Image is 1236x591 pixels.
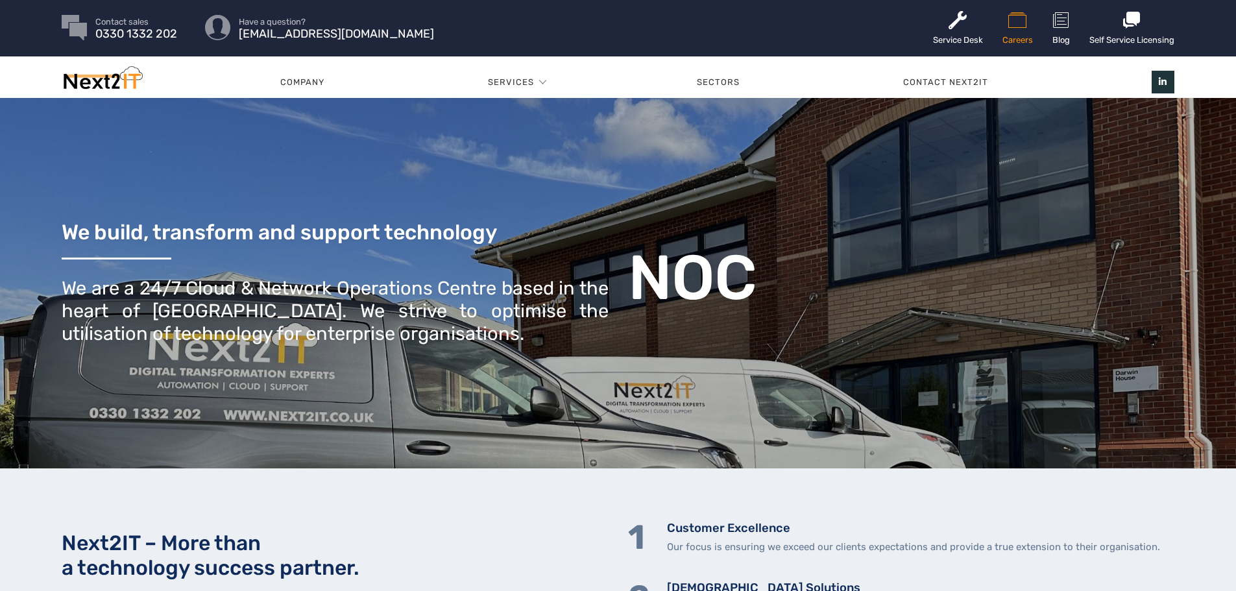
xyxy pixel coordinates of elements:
[628,241,757,315] b: NOC
[239,30,434,38] span: [EMAIL_ADDRESS][DOMAIN_NAME]
[62,66,143,95] img: Next2IT
[667,520,1160,537] h5: Customer Excellence
[62,221,608,244] h3: We build, transform and support technology
[62,277,608,344] div: We are a 24/7 Cloud & Network Operations Centre based in the heart of [GEOGRAPHIC_DATA]. We striv...
[616,63,822,102] a: Sectors
[667,540,1160,555] p: Our focus is ensuring we exceed our clients expectations and provide a true extension to their or...
[95,18,177,26] span: Contact sales
[95,30,177,38] span: 0330 1332 202
[95,18,177,38] a: Contact sales 0330 1332 202
[62,531,608,581] h2: Next2IT – More than a technology success partner.
[488,63,534,102] a: Services
[821,63,1070,102] a: Contact Next2IT
[239,18,434,26] span: Have a question?
[199,63,406,102] a: Company
[239,18,434,38] a: Have a question? [EMAIL_ADDRESS][DOMAIN_NAME]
